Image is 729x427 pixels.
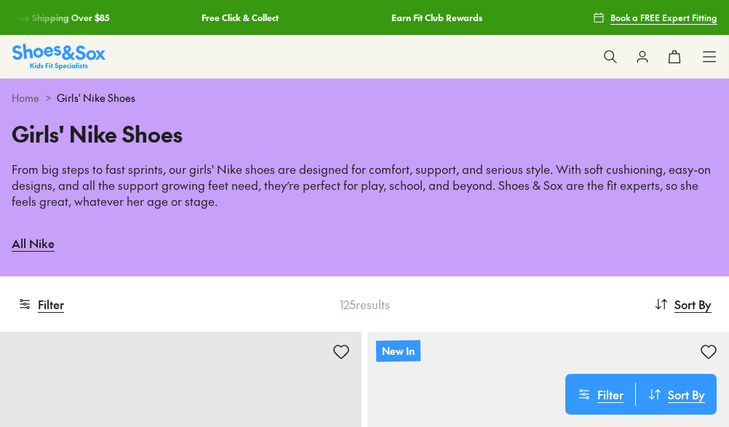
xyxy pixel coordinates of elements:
[57,90,135,105] span: Girls' Nike Shoes
[12,161,717,209] p: From big steps to fast sprints, our girls' Nike shoes are designed for comfort, support, and seri...
[376,340,421,362] p: New In
[668,386,705,403] span: Sort By
[610,11,717,24] span: Book a FREE Expert Fitting
[12,90,39,105] a: Home
[12,44,105,69] img: SNS_Logo_Responsive.svg
[593,4,717,31] a: Book a FREE Expert Fitting
[12,44,105,69] a: Shoes & Sox
[636,383,717,406] button: Sort By
[12,227,55,259] a: All Nike
[654,288,712,320] button: Sort By
[12,117,717,150] h1: Girls' Nike Shoes
[12,90,717,105] div: >
[17,288,64,320] button: Filter
[565,383,635,406] button: Filter
[674,295,712,313] span: Sort By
